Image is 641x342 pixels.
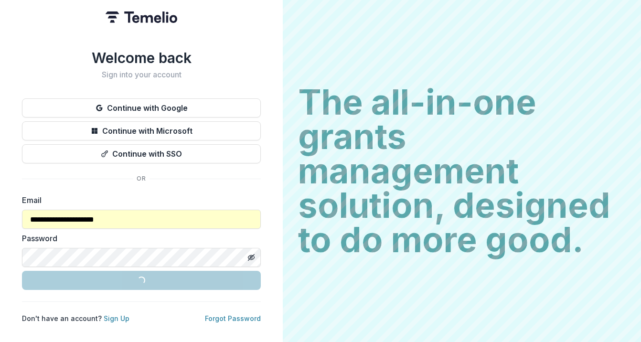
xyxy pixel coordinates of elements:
[106,11,177,23] img: Temelio
[22,194,255,206] label: Email
[22,70,261,79] h2: Sign into your account
[22,121,261,140] button: Continue with Microsoft
[104,314,129,322] a: Sign Up
[22,313,129,323] p: Don't have an account?
[22,144,261,163] button: Continue with SSO
[22,233,255,244] label: Password
[244,250,259,265] button: Toggle password visibility
[205,314,261,322] a: Forgot Password
[22,49,261,66] h1: Welcome back
[22,98,261,118] button: Continue with Google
